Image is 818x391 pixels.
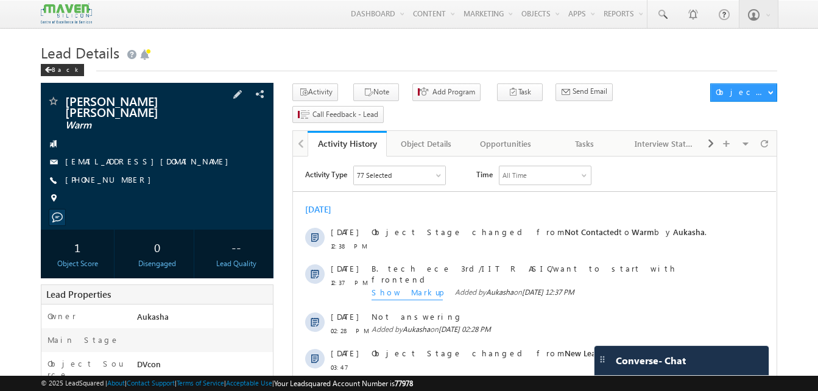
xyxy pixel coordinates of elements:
[127,379,175,387] a: Contact Support
[177,379,224,387] a: Terms of Service
[339,70,361,80] span: Warm
[41,64,84,76] div: Back
[38,337,74,348] span: 12:24 PM
[107,359,167,370] span: Automation
[345,286,368,297] span: DVcon
[476,136,535,151] div: Opportunities
[38,191,65,202] span: [DATE]
[79,70,414,80] span: Object Stage changed from to by .
[467,131,546,157] a: Opportunities
[203,236,270,258] div: --
[380,70,412,80] span: Aukasha
[79,130,150,144] span: Show Markup
[65,95,208,117] span: [PERSON_NAME] [PERSON_NAME]
[616,355,686,366] span: Converse - Chat
[203,258,270,269] div: Lead Quality
[65,119,208,132] span: Warm
[274,379,413,388] span: Your Leadsquared Account Number is
[38,70,65,81] span: [DATE]
[272,191,308,202] span: New Lead
[272,70,326,80] span: Not Contacted
[210,13,234,24] div: All Time
[162,130,281,144] span: Added by on
[320,191,375,202] span: Not Contacted
[308,131,387,157] a: Activity History
[312,109,378,120] span: Call Feedback - Lead
[277,323,297,333] span: Event
[79,286,421,297] span: Object Source changed from to by .
[38,247,74,258] span: 04:11 PM
[124,236,191,258] div: 0
[12,9,54,27] span: Activity Type
[41,3,92,24] img: Custom Logo
[134,358,273,375] div: DVcon
[716,86,767,97] div: Object Actions
[48,334,119,345] label: Main Stage
[38,84,74,95] span: 12:38 PM
[44,236,111,258] div: 1
[277,286,332,297] span: Organic Search
[497,83,543,101] button: Task
[79,191,427,202] span: Object Stage changed from to by .
[38,121,74,132] span: 12:37 PM
[41,43,119,62] span: Lead Details
[412,83,481,101] button: Add Program
[229,131,281,140] span: [DATE] 12:37 PM
[41,378,413,389] span: © 2025 LeadSquared | | | | |
[432,86,475,97] span: Add Program
[310,323,365,333] span: Organic Search
[107,379,125,387] a: About
[110,168,137,177] span: Aukasha
[292,106,384,124] button: Call Feedback - Lead
[79,359,307,370] span: Sent email with subject
[124,258,191,269] div: Disengaged
[79,244,423,276] span: Welcome to the Executive MTech in VLSI Design - Your Journey Begins Now!
[61,10,152,28] div: Sales Activity,Program,Email Bounced,Email Link Clicked,Email Marked Spam & 72 more..
[395,379,413,388] span: 77978
[193,131,220,140] span: Aukasha
[183,9,200,27] span: Time
[44,258,111,269] div: Object Score
[625,131,704,157] a: Interview Status
[598,354,607,364] img: carter-drag
[117,233,177,243] span: Automation
[38,323,65,334] span: [DATE]
[397,136,455,151] div: Object Details
[317,138,378,149] div: Activity History
[48,358,125,380] label: Object Source
[64,13,99,24] div: 77 Selected
[79,233,373,254] span: Opened email sent by [PERSON_NAME]<[EMAIL_ADDRESS][DOMAIN_NAME]> with subject
[387,286,419,297] span: Aukasha
[38,233,65,244] span: [DATE]
[41,63,90,74] a: Back
[65,156,234,166] a: [EMAIL_ADDRESS][DOMAIN_NAME]
[46,288,111,300] span: Lead Properties
[38,155,65,166] span: [DATE]
[137,311,169,322] span: Aukasha
[38,286,65,297] span: [DATE]
[38,205,74,227] span: 03:47 PM
[555,83,613,101] button: Send Email
[48,311,76,322] label: Owner
[146,168,198,177] span: [DATE] 02:28 PM
[710,83,777,102] button: Object Actions
[38,300,74,311] span: 12:30 PM
[387,131,466,157] a: Object Details
[12,48,52,58] div: [DATE]
[353,83,399,101] button: Note
[79,155,432,166] span: Not answering
[79,323,418,333] span: Object Source changed from to by .
[79,167,432,178] span: Added by on
[79,107,432,129] span: B. tech ece 3rd/IIT R ASIC/want to start with frontend
[38,107,65,118] span: [DATE]
[546,131,625,157] a: Tasks
[453,238,465,253] span: +1
[292,83,338,101] button: Activity
[555,136,614,151] div: Tasks
[573,86,607,97] span: Send Email
[79,244,423,276] span: .
[65,174,157,186] span: [PHONE_NUMBER]
[38,169,74,180] span: 02:28 PM
[38,373,74,384] span: 12:07 PM
[38,359,65,370] span: [DATE]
